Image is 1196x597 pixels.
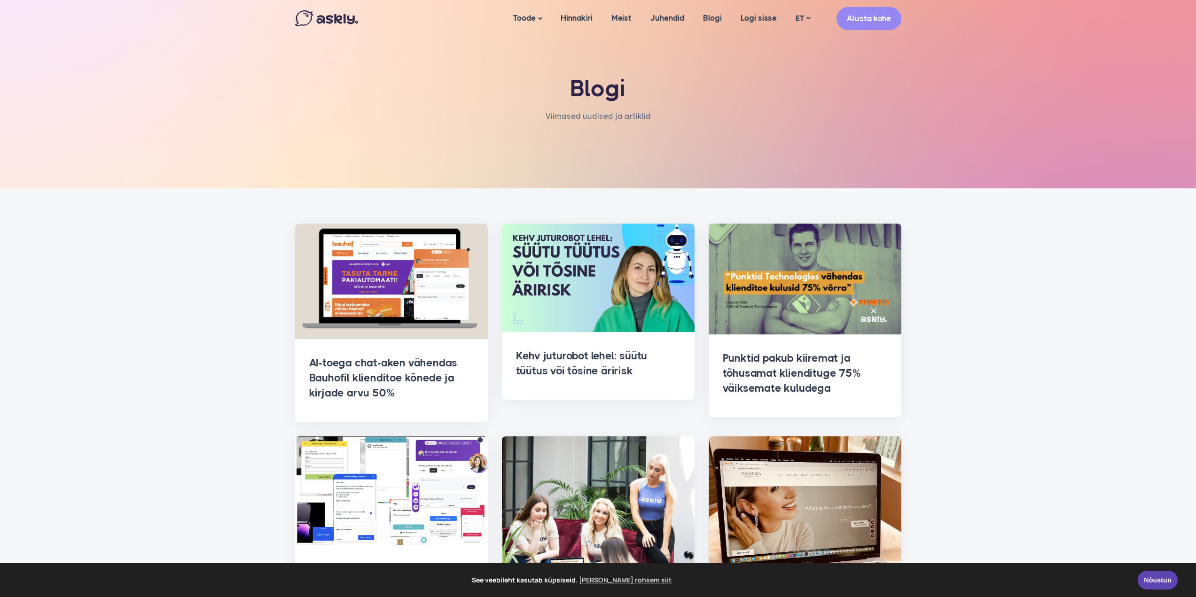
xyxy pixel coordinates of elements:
a: Kehv juturobot lehel: süütu tüütus või tõsine äririsk [516,349,648,377]
nav: breadcrumb [546,109,651,132]
a: ET [786,12,820,25]
img: Askly [295,10,358,26]
li: Viimased uudised ja artiklid [546,109,651,123]
a: Nõustun [1138,571,1178,589]
a: learn more about cookies [578,573,673,587]
a: Alusta kohe [836,7,901,30]
h1: Blogi [399,75,798,102]
a: AI-toega chat-aken vähendas Bauhofil klienditoe kõnede ja kirjade arvu 50% [309,357,458,399]
span: See veebileht kasutab küpsiseid. [14,573,1131,587]
a: Punktid pakub kiiremat ja tõhusamat kliendituge 75% väiksemate kuludega [723,352,860,395]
